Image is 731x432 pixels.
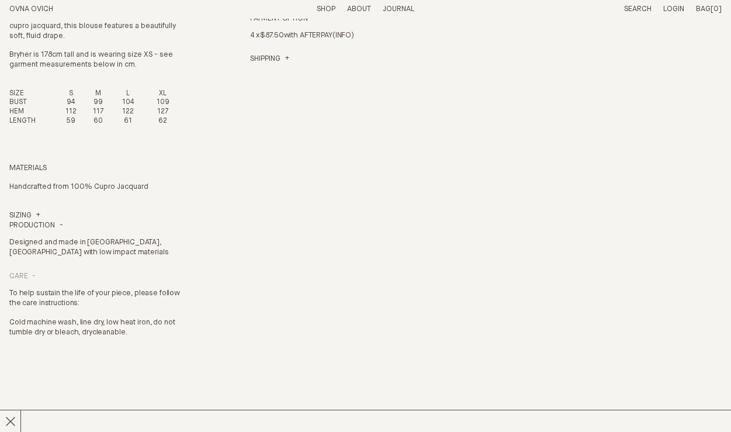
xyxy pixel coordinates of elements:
a: Sizing [9,211,40,221]
th: LENGTH [9,117,56,126]
summary: Production [9,221,63,231]
p: To help sustain the life of your piece, please follow the care instructions: Cold machine wash, l... [9,289,181,338]
summary: Care [9,272,36,282]
th: XL [145,89,180,99]
a: (INFO) [332,32,354,39]
span: [0] [711,5,722,13]
p: Bryher is 178cm tall and is wearing size XS - see garment measurements below in cm. [9,50,181,80]
summary: About [347,5,371,15]
p: Designed and made in [GEOGRAPHIC_DATA], [GEOGRAPHIC_DATA] with low impact materials [9,238,181,258]
th: SIZE [9,89,56,99]
th: S [56,89,86,99]
td: 109 [145,98,180,108]
th: M [86,89,110,99]
span: $87.50 [260,32,283,39]
div: 4 x with AFTERPAY [250,24,421,55]
summary: Payment Option [250,14,316,24]
a: Login [663,5,684,13]
p: Handcrafted from 100% Cupro Jacquard [9,182,181,192]
a: Journal [383,5,414,13]
th: L [110,89,145,99]
h4: Materials [9,164,181,174]
td: 99 [86,98,110,108]
td: 117 [86,108,110,117]
th: HEM [9,108,56,117]
td: 60 [86,117,110,126]
td: 62 [145,117,180,126]
a: Home [9,5,53,13]
a: Search [624,5,652,13]
td: 112 [56,108,86,117]
td: 104 [110,98,145,108]
td: 61 [110,117,145,126]
span: Bag [696,5,711,13]
a: Shop [317,5,335,13]
td: 94 [56,98,86,108]
td: 127 [145,108,180,117]
td: 59 [56,117,86,126]
th: BUST [9,98,56,108]
a: Shipping [250,54,289,64]
td: 122 [110,108,145,117]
